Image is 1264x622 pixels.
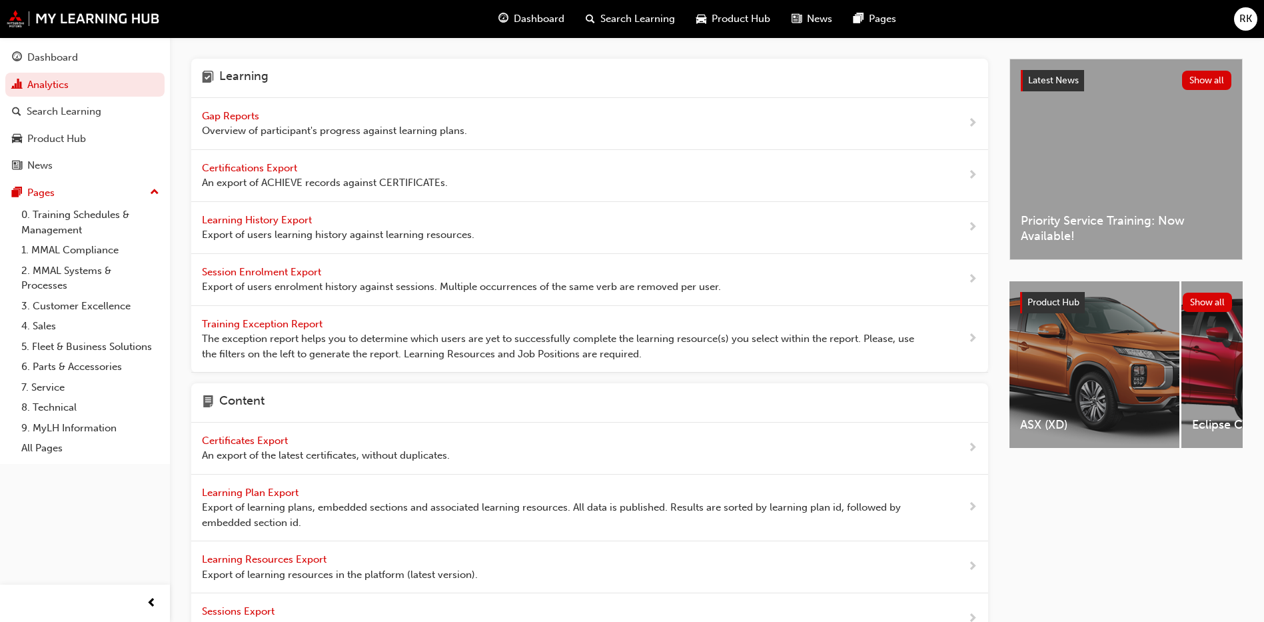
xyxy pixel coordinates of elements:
[16,397,165,418] a: 8. Technical
[12,160,22,172] span: news-icon
[967,115,977,132] span: next-icon
[12,79,22,91] span: chart-icon
[27,50,78,65] div: Dashboard
[1183,293,1233,312] button: Show all
[792,11,802,27] span: news-icon
[16,438,165,459] a: All Pages
[27,158,53,173] div: News
[1239,11,1252,27] span: RK
[1020,417,1169,433] span: ASX (XD)
[16,261,165,296] a: 2. MMAL Systems & Processes
[202,500,925,530] span: Export of learning plans, embedded sections and associated learning resources. All data is publis...
[202,175,448,191] span: An export of ACHIEVE records against CERTIFICATEs.
[686,5,781,33] a: car-iconProduct Hub
[219,394,265,411] h4: Content
[191,306,988,373] a: Training Exception Report The exception report helps you to determine which users are yet to succ...
[1182,71,1232,90] button: Show all
[1021,213,1231,243] span: Priority Service Training: Now Available!
[712,11,770,27] span: Product Hub
[202,435,291,447] span: Certificates Export
[967,559,977,575] span: next-icon
[202,227,474,243] span: Export of users learning history against learning resources.
[202,448,450,463] span: An export of the latest certificates, without duplicates.
[202,123,467,139] span: Overview of participant's progress against learning plans.
[967,331,977,347] span: next-icon
[16,205,165,240] a: 0. Training Schedules & Management
[202,214,315,226] span: Learning History Export
[1021,70,1231,91] a: Latest NewsShow all
[202,318,325,330] span: Training Exception Report
[27,131,86,147] div: Product Hub
[586,11,595,27] span: search-icon
[967,271,977,288] span: next-icon
[1009,281,1179,448] a: ASX (XD)
[498,11,508,27] span: guage-icon
[191,541,988,593] a: Learning Resources Export Export of learning resources in the platform (latest version).next-icon
[16,296,165,317] a: 3. Customer Excellence
[488,5,575,33] a: guage-iconDashboard
[202,266,324,278] span: Session Enrolment Export
[5,181,165,205] button: Pages
[1028,75,1079,86] span: Latest News
[202,605,277,617] span: Sessions Export
[869,11,896,27] span: Pages
[5,73,165,97] a: Analytics
[967,167,977,184] span: next-icon
[781,5,843,33] a: news-iconNews
[12,52,22,64] span: guage-icon
[147,595,157,612] span: prev-icon
[5,99,165,124] a: Search Learning
[967,499,977,516] span: next-icon
[219,69,269,87] h4: Learning
[843,5,907,33] a: pages-iconPages
[1234,7,1257,31] button: RK
[191,423,988,475] a: Certificates Export An export of the latest certificates, without duplicates.next-icon
[191,150,988,202] a: Certifications Export An export of ACHIEVE records against CERTIFICATEs.next-icon
[5,127,165,151] a: Product Hub
[514,11,564,27] span: Dashboard
[202,110,262,122] span: Gap Reports
[7,10,160,27] img: mmal
[967,219,977,236] span: next-icon
[16,357,165,377] a: 6. Parts & Accessories
[5,153,165,178] a: News
[191,202,988,254] a: Learning History Export Export of users learning history against learning resources.next-icon
[202,279,721,295] span: Export of users enrolment history against sessions. Multiple occurrences of the same verb are rem...
[1027,297,1079,308] span: Product Hub
[967,440,977,457] span: next-icon
[12,187,22,199] span: pages-icon
[12,133,22,145] span: car-icon
[16,418,165,439] a: 9. MyLH Information
[202,331,925,361] span: The exception report helps you to determine which users are yet to successfully complete the lear...
[202,394,214,411] span: page-icon
[202,567,478,583] span: Export of learning resources in the platform (latest version).
[696,11,706,27] span: car-icon
[150,184,159,201] span: up-icon
[191,98,988,150] a: Gap Reports Overview of participant's progress against learning plans.next-icon
[1020,292,1232,313] a: Product HubShow all
[191,475,988,542] a: Learning Plan Export Export of learning plans, embedded sections and associated learning resource...
[5,45,165,70] a: Dashboard
[1009,59,1243,260] a: Latest NewsShow allPriority Service Training: Now Available!
[600,11,675,27] span: Search Learning
[202,69,214,87] span: learning-icon
[27,104,101,119] div: Search Learning
[202,487,301,499] span: Learning Plan Export
[16,337,165,357] a: 5. Fleet & Business Solutions
[12,106,21,118] span: search-icon
[202,553,329,565] span: Learning Resources Export
[854,11,864,27] span: pages-icon
[202,162,300,174] span: Certifications Export
[575,5,686,33] a: search-iconSearch Learning
[807,11,832,27] span: News
[16,377,165,398] a: 7. Service
[27,185,55,201] div: Pages
[191,254,988,306] a: Session Enrolment Export Export of users enrolment history against sessions. Multiple occurrences...
[5,43,165,181] button: DashboardAnalyticsSearch LearningProduct HubNews
[16,240,165,261] a: 1. MMAL Compliance
[16,316,165,337] a: 4. Sales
